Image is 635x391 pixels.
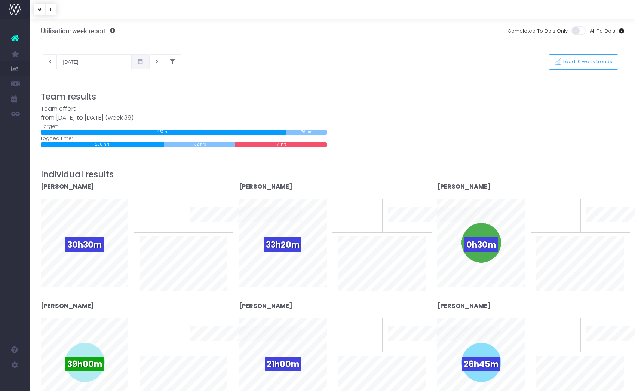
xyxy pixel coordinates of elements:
strong: [PERSON_NAME] [437,302,491,310]
span: 0% [364,199,377,211]
div: 230 hrs [41,142,164,147]
span: 10 week trend [388,224,422,231]
div: Target: Logged time: [35,104,332,147]
div: 171 hrs [235,142,327,147]
div: 132 hrs [164,142,235,147]
span: To last week [338,211,369,219]
span: 0% [562,199,575,211]
span: 10 week trend [586,343,620,351]
span: 33h20m [264,237,301,252]
span: 30h30m [65,237,104,252]
span: To last week [140,211,171,219]
span: To last week [140,331,171,338]
h3: Individual results [41,169,625,180]
span: 39h00m [65,357,104,371]
h3: Utilisation: week report [41,27,115,35]
strong: [PERSON_NAME] [239,302,292,310]
span: 0% [562,318,575,330]
span: 10 week trend [586,224,620,231]
span: 10 week trend [190,343,223,351]
span: 26h45m [462,357,500,371]
button: Load 10 week trends [549,54,618,70]
span: To last week [536,331,567,338]
span: 0% [166,199,178,211]
span: Completed To Do's Only [507,27,568,35]
img: images/default_profile_image.png [9,376,21,387]
strong: [PERSON_NAME] [41,302,94,310]
button: T [45,4,56,15]
div: Team effort from [DATE] to [DATE] (week 38) [41,104,327,123]
strong: [PERSON_NAME] [41,182,94,191]
span: 10 week trend [190,224,223,231]
strong: [PERSON_NAME] [437,182,491,191]
span: 10 week trend [388,343,422,351]
span: 0% [364,318,377,330]
span: To last week [536,211,567,219]
div: 76 hrs [286,130,327,135]
button: G [34,4,46,15]
strong: [PERSON_NAME] [239,182,292,191]
span: 0% [166,318,178,330]
span: 21h00m [265,357,301,371]
div: 457 hrs [41,130,286,135]
span: To last week [338,331,369,338]
div: Vertical button group [34,4,56,15]
span: 0h30m [464,237,498,252]
span: All To Do's [590,27,615,35]
h3: Team results [41,92,625,102]
span: Load 10 week trends [561,59,613,65]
